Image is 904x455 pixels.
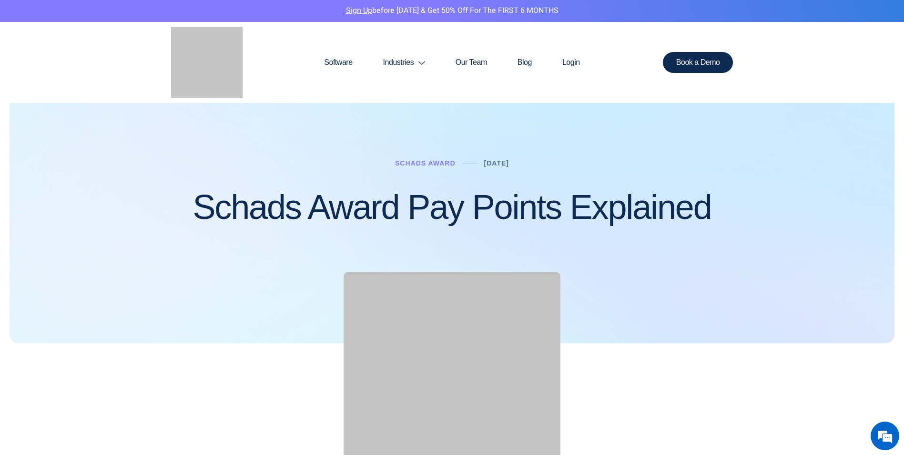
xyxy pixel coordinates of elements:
a: Our Team [440,40,502,85]
a: Software [309,40,367,85]
a: Industries [368,40,440,85]
p: before [DATE] & Get 50% Off for the FIRST 6 MONTHS [7,5,897,17]
a: Book a Demo [663,52,733,73]
a: Sign Up [346,5,372,16]
h1: Schads Award Pay Points Explained [193,188,711,226]
span: Book a Demo [676,59,720,66]
a: [DATE] [484,159,509,167]
a: Login [547,40,595,85]
a: Blog [502,40,547,85]
a: Schads Award [395,159,456,167]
